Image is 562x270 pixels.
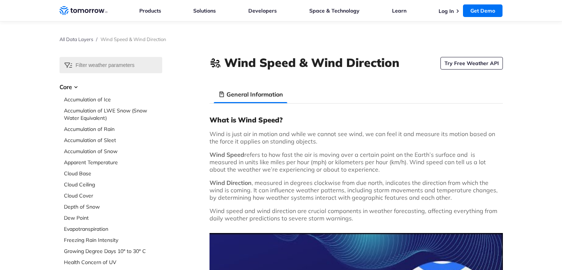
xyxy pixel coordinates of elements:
[210,151,244,158] strong: Wind Speed
[64,236,162,244] a: Freezing Rain Intensity
[64,225,162,233] a: Evapotranspiration
[210,207,503,222] p: Wind speed and wind direction are crucial components in weather forecasting, affecting everything...
[439,8,454,14] a: Log In
[210,151,503,173] p: refers to how fast the air is moving over a certain point on the Earth’s surface and is measured ...
[440,57,503,70] a: Try Free Weather API
[226,90,283,99] h3: General Information
[59,36,93,42] a: All Data Layers
[224,54,399,71] h1: Wind Speed & Wind Direction
[210,115,503,124] h3: What is Wind Speed?
[64,192,162,199] a: Cloud Cover
[210,179,503,201] p: , measured in degrees clockwise from due north, indicates the direction from which the wind is co...
[210,179,252,186] strong: Wind Direction
[214,85,287,103] li: General Information
[64,247,162,255] a: Growing Degree Days 10° to 30° C
[64,181,162,188] a: Cloud Ceiling
[96,36,98,42] span: /
[64,136,162,144] a: Accumulation of Sleet
[64,159,162,166] a: Apparent Temperature
[210,130,503,145] p: Wind is just air in motion and while we cannot see wind, we can feel it and measure its motion ba...
[64,125,162,133] a: Accumulation of Rain
[64,148,162,155] a: Accumulation of Snow
[193,7,216,14] a: Solutions
[139,7,161,14] a: Products
[59,82,162,91] h3: Core
[64,259,162,266] a: Health Concern of UV
[64,170,162,177] a: Cloud Base
[59,5,108,16] a: Home link
[64,96,162,103] a: Accumulation of Ice
[64,203,162,210] a: Depth of Snow
[248,7,277,14] a: Developers
[309,7,360,14] a: Space & Technology
[463,4,503,17] a: Get Demo
[392,7,406,14] a: Learn
[101,36,166,42] span: Wind Speed & Wind Direction
[64,214,162,222] a: Dew Point
[64,107,162,122] a: Accumulation of LWE Snow (Snow Water Equivalent)
[59,57,162,73] input: Filter weather parameters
